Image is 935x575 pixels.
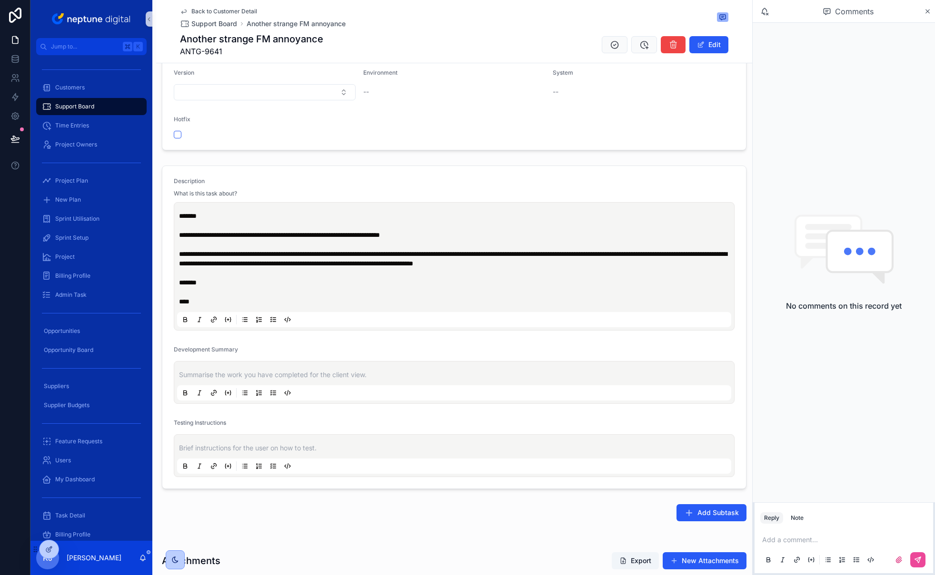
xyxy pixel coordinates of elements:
[55,272,90,280] span: Billing Profile
[689,36,728,53] button: Edit
[174,419,226,426] span: Testing Instructions
[36,191,147,208] a: New Plan
[180,8,257,15] a: Back to Customer Detail
[55,253,75,261] span: Project
[174,69,194,76] span: Version
[36,378,147,395] a: Suppliers
[55,103,94,110] span: Support Board
[36,433,147,450] a: Feature Requests
[51,43,119,50] span: Jump to...
[55,215,99,223] span: Sprint Utilisation
[36,38,147,55] button: Jump to...K
[760,512,783,524] button: Reply
[55,177,88,185] span: Project Plan
[55,122,89,129] span: Time Entries
[676,504,746,521] button: Add Subtask
[786,300,902,312] h2: No comments on this record yet
[835,6,874,17] span: Comments
[44,382,69,390] span: Suppliers
[36,267,147,284] a: Billing Profile
[55,141,97,148] span: Project Owners
[787,512,807,524] button: Note
[55,457,71,464] span: Users
[44,346,93,354] span: Opportunity Board
[30,55,152,541] div: scrollable content
[36,172,147,189] a: Project Plan
[663,552,746,569] button: New Attachments
[191,19,237,29] span: Support Board
[553,69,573,76] span: System
[67,553,121,563] p: [PERSON_NAME]
[36,229,147,246] a: Sprint Setup
[55,438,102,445] span: Feature Requests
[36,210,147,227] a: Sprint Utilisation
[55,291,87,299] span: Admin Task
[55,234,89,242] span: Sprint Setup
[36,341,147,359] a: Opportunity Board
[55,196,81,204] span: New Plan
[363,87,369,97] span: --
[180,32,323,46] h1: Another strange FM annoyance
[55,476,95,483] span: My Dashboard
[36,248,147,265] a: Project
[55,512,85,519] span: Task Detail
[191,8,257,15] span: Back to Customer Detail
[174,116,190,123] span: Hotfix
[36,397,147,414] a: Supplier Budgets
[697,508,739,517] span: Add Subtask
[55,531,90,538] span: Billing Profile
[36,452,147,469] a: Users
[44,327,80,335] span: Opportunities
[791,514,804,522] div: Note
[36,526,147,543] a: Billing Profile
[174,346,238,353] span: Development Summary
[174,177,205,185] span: Description
[44,401,90,409] span: Supplier Budgets
[162,554,220,567] h1: Attachments
[36,136,147,153] a: Project Owners
[174,190,237,197] span: What is this task about?
[36,117,147,134] a: Time Entries
[36,471,147,488] a: My Dashboard
[36,98,147,115] a: Support Board
[180,19,237,29] a: Support Board
[553,87,558,97] span: --
[612,552,659,569] button: Export
[36,79,147,96] a: Customers
[363,69,398,76] span: Environment
[134,43,142,50] span: K
[180,46,323,57] span: ANTG-9641
[36,507,147,524] a: Task Detail
[50,11,133,27] img: App logo
[36,286,147,303] a: Admin Task
[55,84,85,91] span: Customers
[247,19,346,29] a: Another strange FM annoyance
[174,84,356,100] button: Select Button
[36,322,147,340] a: Opportunities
